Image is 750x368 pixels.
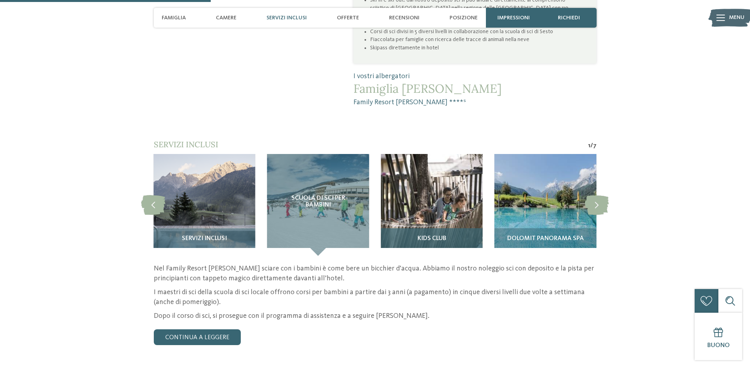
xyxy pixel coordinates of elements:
[558,15,580,21] span: richiedi
[389,15,419,21] span: Recensioni
[266,15,307,21] span: Servizi inclusi
[370,36,584,43] li: Fiaccolata per famiglie con ricerca delle tracce di animali nella neve
[495,154,596,255] img: Il nostro family hotel a Sesto, il vostro rifugio sulle Dolomiti.
[707,342,730,349] span: Buono
[162,15,186,21] span: Famiglia
[418,235,446,242] span: Kids Club
[182,235,227,242] span: Servizi inclusi
[370,28,584,36] li: Corsi di sci divisi in 5 diversi livelli in collaborazione con la scuola di sci di Sesto
[153,154,255,255] img: Il nostro family hotel a Sesto, il vostro rifugio sulle Dolomiti.
[337,15,359,21] span: Offerte
[353,71,596,81] span: I vostri albergatori
[353,81,596,96] span: Famiglia [PERSON_NAME]
[154,264,597,284] p: Nel Family Resort [PERSON_NAME] sciare con i bambini è come bere un bicchier d’acqua. Abbiamo il ...
[154,311,597,321] p: Dopo il corso di sci, si prosegue con il programma di assistenza e a seguire [PERSON_NAME].
[497,15,530,21] span: Impressioni
[353,98,596,107] span: Family Resort [PERSON_NAME] ****ˢ
[695,313,742,360] a: Buono
[381,154,482,255] img: Il nostro family hotel a Sesto, il vostro rifugio sulle Dolomiti.
[588,141,590,150] span: 1
[590,141,593,150] span: /
[593,141,597,150] span: 7
[216,15,236,21] span: Camere
[154,329,241,345] a: continua a leggere
[450,15,478,21] span: Posizione
[507,235,584,242] span: Dolomit Panorama SPA
[154,139,218,149] span: Servizi inclusi
[154,287,597,307] p: I maestri di sci della scuola di sci locale offrono corsi per bambini a partire dai 3 anni (a pag...
[283,195,353,209] span: Scuola di sci per bambini
[370,44,584,52] li: Skipass direttamente in hotel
